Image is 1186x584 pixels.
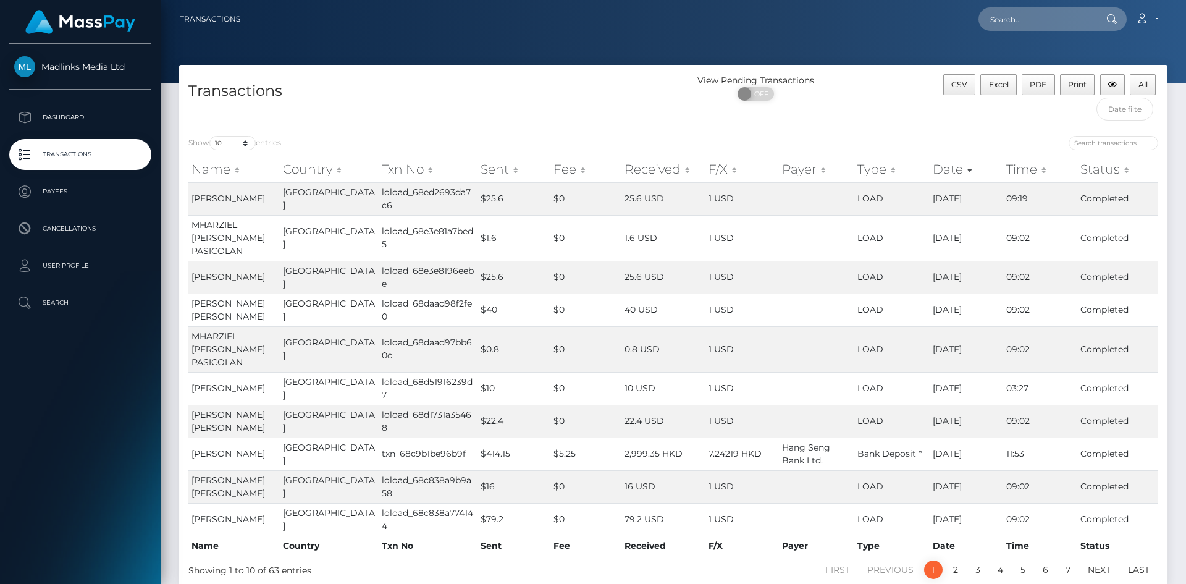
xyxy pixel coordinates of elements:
[1077,215,1158,261] td: Completed
[1138,80,1148,89] span: All
[280,157,379,182] th: Country: activate to sort column ascending
[25,10,135,34] img: MassPay Logo
[779,157,854,182] th: Payer: activate to sort column ascending
[1003,470,1077,503] td: 09:02
[1003,405,1077,438] td: 09:02
[930,536,1003,556] th: Date
[191,193,265,204] span: [PERSON_NAME]
[1077,503,1158,536] td: Completed
[1100,74,1125,95] button: Column visibility
[782,442,830,466] span: Hang Seng Bank Ltd.
[191,448,265,459] span: [PERSON_NAME]
[477,372,551,405] td: $10
[191,409,265,433] span: [PERSON_NAME] [PERSON_NAME]
[1003,536,1077,556] th: Time
[14,219,146,238] p: Cancellations
[930,157,1003,182] th: Date: activate to sort column ascending
[14,294,146,312] p: Search
[621,536,705,556] th: Received
[191,298,265,322] span: [PERSON_NAME] [PERSON_NAME]
[1077,182,1158,215] td: Completed
[280,503,379,536] td: [GEOGRAPHIC_DATA]
[1003,503,1077,536] td: 09:02
[379,182,477,215] td: loload_68ed2693da7c6
[550,536,621,556] th: Fee
[989,80,1009,89] span: Excel
[191,514,265,525] span: [PERSON_NAME]
[9,213,151,244] a: Cancellations
[1121,561,1156,579] a: Last
[1077,438,1158,470] td: Completed
[550,503,621,536] td: $0
[1003,215,1077,261] td: 09:02
[550,405,621,438] td: $0
[978,7,1095,31] input: Search...
[991,561,1010,579] a: 4
[854,326,930,372] td: LOAD
[379,470,477,503] td: loload_68c838a9b9a58
[9,102,151,133] a: Dashboard
[550,470,621,503] td: $0
[705,470,779,503] td: 1 USD
[188,157,280,182] th: Name: activate to sort column ascending
[14,56,35,77] img: Madlinks Media Ltd
[188,80,664,102] h4: Transactions
[1077,470,1158,503] td: Completed
[180,6,240,32] a: Transactions
[379,294,477,326] td: loload_68daad98f2fe0
[9,139,151,170] a: Transactions
[477,503,551,536] td: $79.2
[191,219,265,256] span: MHARZIEL [PERSON_NAME] PASICOLAN
[1003,438,1077,470] td: 11:53
[191,475,265,499] span: [PERSON_NAME] [PERSON_NAME]
[477,470,551,503] td: $16
[969,561,987,579] a: 3
[930,470,1003,503] td: [DATE]
[477,405,551,438] td: $22.4
[550,261,621,294] td: $0
[705,503,779,536] td: 1 USD
[191,331,265,368] span: MHARZIEL [PERSON_NAME] PASICOLAN
[705,182,779,215] td: 1 USD
[379,405,477,438] td: loload_68d1731a35468
[854,294,930,326] td: LOAD
[621,157,705,182] th: Received: activate to sort column ascending
[1003,261,1077,294] td: 09:02
[550,215,621,261] td: $0
[379,536,477,556] th: Txn No
[854,372,930,405] td: LOAD
[280,405,379,438] td: [GEOGRAPHIC_DATA]
[673,74,838,87] div: View Pending Transactions
[621,503,705,536] td: 79.2 USD
[943,74,976,95] button: CSV
[1077,326,1158,372] td: Completed
[191,271,265,282] span: [PERSON_NAME]
[188,536,280,556] th: Name
[621,261,705,294] td: 25.6 USD
[1077,261,1158,294] td: Completed
[854,405,930,438] td: LOAD
[621,438,705,470] td: 2,999.35 HKD
[621,405,705,438] td: 22.4 USD
[550,157,621,182] th: Fee: activate to sort column ascending
[188,136,281,150] label: Show entries
[280,294,379,326] td: [GEOGRAPHIC_DATA]
[379,157,477,182] th: Txn No: activate to sort column ascending
[379,261,477,294] td: loload_68e3e8196eebe
[854,536,930,556] th: Type
[854,157,930,182] th: Type: activate to sort column ascending
[550,372,621,405] td: $0
[1069,136,1158,150] input: Search transactions
[930,215,1003,261] td: [DATE]
[379,372,477,405] td: loload_68d51916239d7
[1003,294,1077,326] td: 09:02
[280,182,379,215] td: [GEOGRAPHIC_DATA]
[930,405,1003,438] td: [DATE]
[550,438,621,470] td: $5.25
[621,372,705,405] td: 10 USD
[9,176,151,207] a: Payees
[477,261,551,294] td: $25.6
[854,261,930,294] td: LOAD
[854,438,930,470] td: Bank Deposit *
[1077,294,1158,326] td: Completed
